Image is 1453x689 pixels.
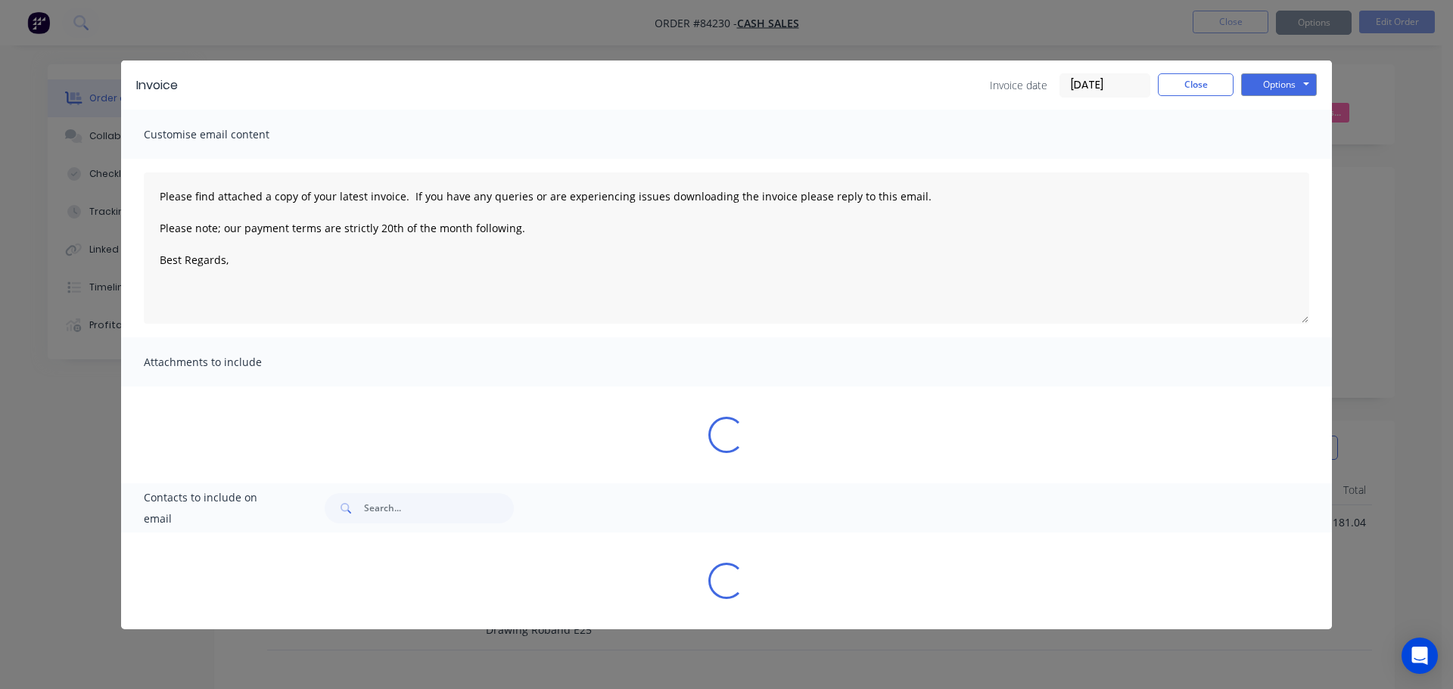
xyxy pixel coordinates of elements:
[1241,73,1317,96] button: Options
[364,493,514,523] input: Search...
[144,487,287,529] span: Contacts to include on email
[136,76,178,95] div: Invoice
[990,77,1047,93] span: Invoice date
[144,124,310,145] span: Customise email content
[1158,73,1234,96] button: Close
[144,352,310,373] span: Attachments to include
[1402,638,1438,674] div: Open Intercom Messenger
[144,172,1309,324] textarea: Please find attached a copy of your latest invoice. If you have any queries or are experiencing i...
